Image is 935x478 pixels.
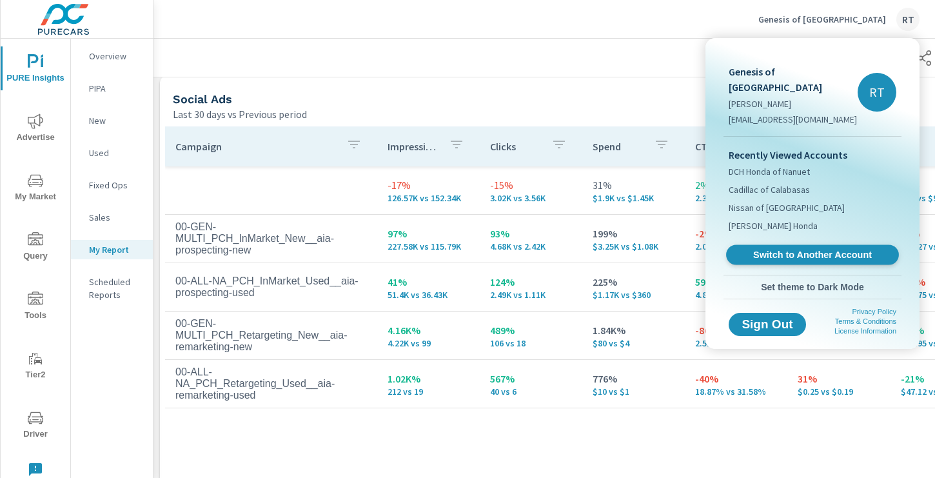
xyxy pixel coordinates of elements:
[729,147,896,163] p: Recently Viewed Accounts
[835,317,896,325] a: Terms & Conditions
[729,165,810,178] span: DCH Honda of Nanuet
[729,219,818,232] span: [PERSON_NAME] Honda
[729,64,858,95] p: Genesis of [GEOGRAPHIC_DATA]
[729,113,858,126] p: [EMAIL_ADDRESS][DOMAIN_NAME]
[739,319,796,330] span: Sign Out
[726,245,899,265] a: Switch to Another Account
[729,97,858,110] p: [PERSON_NAME]
[733,249,891,261] span: Switch to Another Account
[834,327,896,335] a: License Information
[729,313,806,336] button: Sign Out
[729,183,810,196] span: Cadillac of Calabasas
[723,275,901,299] button: Set theme to Dark Mode
[858,73,896,112] div: RT
[729,201,845,214] span: Nissan of [GEOGRAPHIC_DATA]
[729,281,896,293] span: Set theme to Dark Mode
[852,308,896,315] a: Privacy Policy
